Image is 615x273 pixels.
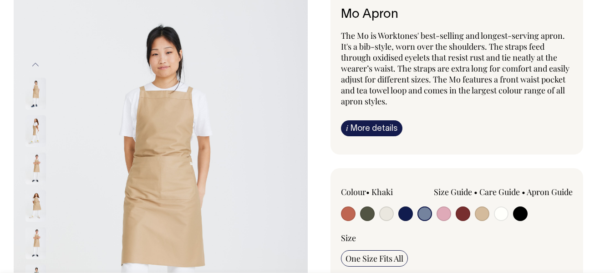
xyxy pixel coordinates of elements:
[527,186,573,197] a: Apron Guide
[366,186,370,197] span: •
[25,227,46,259] img: khaki
[341,232,573,243] div: Size
[341,250,408,267] input: One Size Fits All
[25,153,46,185] img: khaki
[479,186,520,197] a: Care Guide
[434,186,472,197] a: Size Guide
[29,55,42,75] button: Previous
[522,186,525,197] span: •
[25,78,46,110] img: khaki
[341,8,573,22] h6: Mo Apron
[25,115,46,147] img: khaki
[341,120,402,136] a: iMore details
[474,186,478,197] span: •
[25,190,46,222] img: khaki
[346,123,348,133] span: i
[341,30,569,107] span: The Mo is Worktones' best-selling and longest-serving apron. It's a bib-style, worn over the shou...
[346,253,403,264] span: One Size Fits All
[341,186,434,197] div: Colour
[371,186,393,197] label: Khaki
